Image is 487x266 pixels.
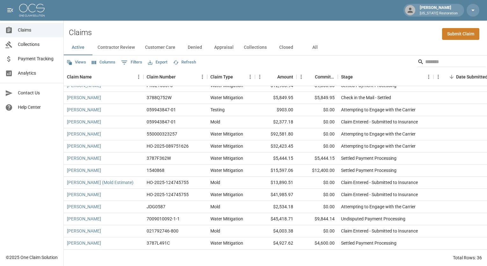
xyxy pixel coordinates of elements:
div: $5,849.95 [255,92,296,104]
div: Testing [210,107,225,113]
a: [PERSON_NAME] [67,167,101,174]
div: Search [418,57,486,68]
div: $32,423.45 [255,140,296,152]
p: [US_STATE] Restoration [420,11,458,16]
div: $41,985.97 [255,189,296,201]
div: Water Mitigation [210,131,243,137]
div: $0.00 [296,189,338,201]
a: [PERSON_NAME] [67,240,101,246]
div: Claim Type [207,68,255,86]
div: Attempting to Engage with the Carrier [341,203,416,210]
div: $12,400.00 [296,165,338,177]
div: Claim Entered - Submitted to Insurance [341,228,418,234]
div: $5,444.15 [255,152,296,165]
div: Check in the Mail - Settled [341,94,391,101]
button: Sort [353,72,362,81]
span: Collections [18,41,58,48]
button: Menu [296,72,306,82]
div: HO-2025-089751626 [147,143,189,149]
div: Undisputed Payment Processing [341,216,405,222]
a: [PERSON_NAME] [67,228,101,234]
div: 7009010092-1-1 [147,216,180,222]
div: Attempting to Engage with the Carrier [341,131,416,137]
div: Mold [210,179,220,186]
button: open drawer [4,4,17,17]
div: Settled Payment Processing [341,167,396,174]
div: $5,444.15 [296,152,338,165]
div: Water Mitigation [210,167,243,174]
a: [PERSON_NAME] [67,143,101,149]
div: $0.00 [296,201,338,213]
a: [PERSON_NAME] [67,94,101,101]
div: 021792746-800 [147,228,178,234]
a: [PERSON_NAME] (Mold Estimate) [67,179,134,186]
div: Water Mitigation [210,155,243,161]
span: Payment Tracking [18,55,58,62]
button: Views [65,57,88,67]
button: Sort [92,72,101,81]
button: Customer Care [140,40,180,55]
div: $0.00 [296,116,338,128]
div: Claim Number [143,68,207,86]
div: Claim Type [210,68,233,86]
button: Menu [433,72,443,82]
div: Amount [255,68,296,86]
div: Water Mitigation [210,240,243,246]
div: $4,003.38 [255,225,296,237]
button: Show filters [120,57,144,68]
div: Stage [341,68,353,86]
button: Denied [180,40,209,55]
div: Mold [210,203,220,210]
button: Sort [268,72,277,81]
button: Active [64,40,92,55]
a: [PERSON_NAME] [67,203,101,210]
a: [PERSON_NAME] [67,119,101,125]
div: $2,534.18 [255,201,296,213]
div: 3788Q752W [147,94,171,101]
div: $903.00 [255,104,296,116]
div: 3787L491C [147,240,170,246]
button: Select columns [90,57,117,67]
div: Total Rows: 36 [453,255,482,261]
div: Settled Payment Processing [341,240,396,246]
div: [PERSON_NAME] [417,4,460,16]
div: Committed Amount [296,68,338,86]
div: $13,890.51 [255,177,296,189]
div: $0.00 [296,177,338,189]
div: $0.00 [296,104,338,116]
a: Submit Claim [442,28,479,40]
div: $4,600.00 [296,237,338,249]
div: Attempting to Engage with the Carrier [341,107,416,113]
button: Menu [198,72,207,82]
button: Sort [176,72,185,81]
button: Menu [255,72,265,82]
div: Claim Entered - Submitted to Insurance [341,191,418,198]
div: Water Mitigation [210,216,243,222]
div: $9,844.14 [296,213,338,225]
a: [PERSON_NAME] [67,107,101,113]
img: ocs-logo-white-transparent.png [19,4,45,17]
div: Amount [277,68,293,86]
div: $92,581.80 [255,128,296,140]
a: [PERSON_NAME] [67,216,101,222]
div: 059943847-01 [147,119,176,125]
div: Committed Amount [315,68,335,86]
div: $0.00 [296,225,338,237]
div: Claim Name [64,68,143,86]
div: $5,849.95 [296,92,338,104]
div: Water Mitigation [210,143,243,149]
button: Appraisal [209,40,239,55]
div: Attempting to Engage with the Carrier [341,143,416,149]
div: $0.00 [296,128,338,140]
div: JDG0587 [147,203,165,210]
div: 550000323257 [147,131,177,137]
button: All [301,40,329,55]
button: Menu [134,72,143,82]
h2: Claims [69,28,92,37]
div: Settled Payment Processing [341,155,396,161]
button: Closed [272,40,301,55]
span: Contact Us [18,90,58,96]
div: Water Mitigation [210,94,243,101]
div: Claim Entered - Submitted to Insurance [341,119,418,125]
a: [PERSON_NAME] [67,191,101,198]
